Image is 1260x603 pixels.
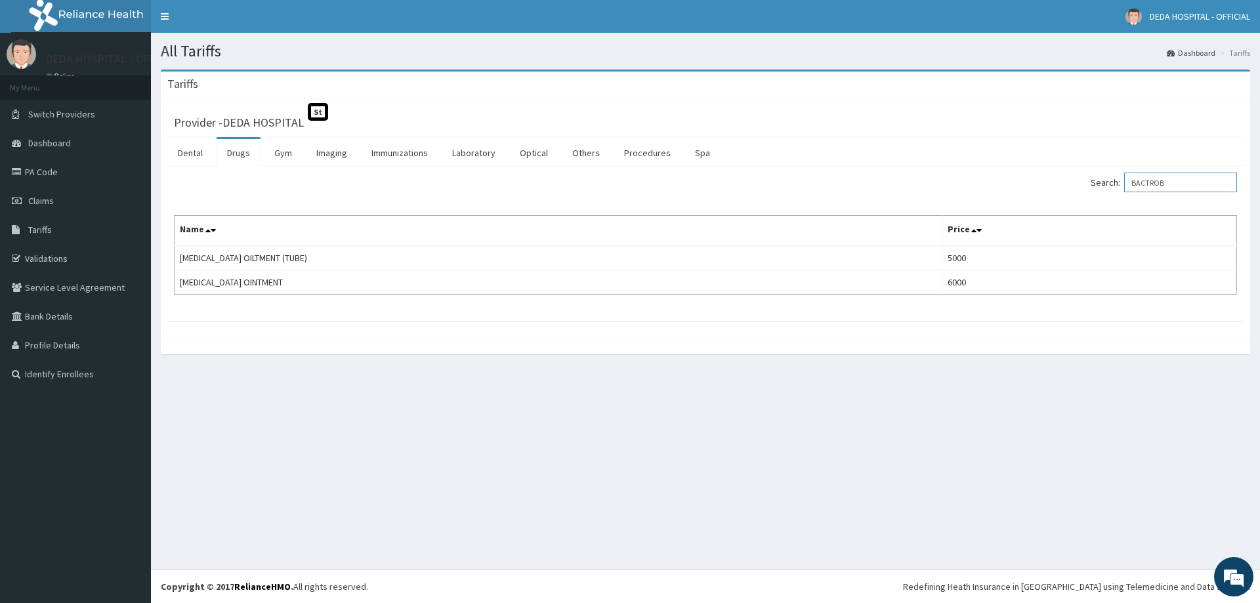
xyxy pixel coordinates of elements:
span: Switch Providers [28,108,95,120]
textarea: Type your message and hit 'Enter' [7,358,250,404]
span: St [308,103,328,121]
img: User Image [1125,9,1142,25]
a: Dashboard [1167,47,1215,58]
td: 5000 [942,245,1236,270]
a: Optical [509,139,558,167]
div: Minimize live chat window [215,7,247,38]
td: 6000 [942,270,1236,295]
a: Laboratory [442,139,506,167]
div: Redefining Heath Insurance in [GEOGRAPHIC_DATA] using Telemedicine and Data Science! [903,580,1250,593]
li: Tariffs [1217,47,1250,58]
a: Drugs [217,139,261,167]
img: User Image [7,39,36,69]
span: DEDA HOSPITAL - OFFICIAL [1150,10,1250,22]
a: Procedures [614,139,681,167]
a: Dental [167,139,213,167]
a: Immunizations [361,139,438,167]
span: Dashboard [28,137,71,149]
th: Name [175,216,942,246]
td: [MEDICAL_DATA] OINTMENT [175,270,942,295]
span: Tariffs [28,224,52,236]
div: Chat with us now [68,73,220,91]
a: Spa [684,139,721,167]
a: Others [562,139,610,167]
strong: Copyright © 2017 . [161,581,293,593]
h3: Provider - DEDA HOSPITAL [174,117,304,129]
h1: All Tariffs [161,43,1250,60]
h3: Tariffs [167,78,198,90]
label: Search: [1091,173,1237,192]
img: d_794563401_company_1708531726252_794563401 [24,66,53,98]
a: Imaging [306,139,358,167]
input: Search: [1124,173,1237,192]
a: RelianceHMO [234,581,291,593]
td: [MEDICAL_DATA] OILTMENT (TUBE) [175,245,942,270]
span: Claims [28,195,54,207]
a: Gym [264,139,303,167]
a: Online [46,72,77,81]
th: Price [942,216,1236,246]
span: We're online! [76,165,181,298]
p: DEDA HOSPITAL - OFFICIAL [46,53,181,65]
footer: All rights reserved. [151,570,1260,603]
